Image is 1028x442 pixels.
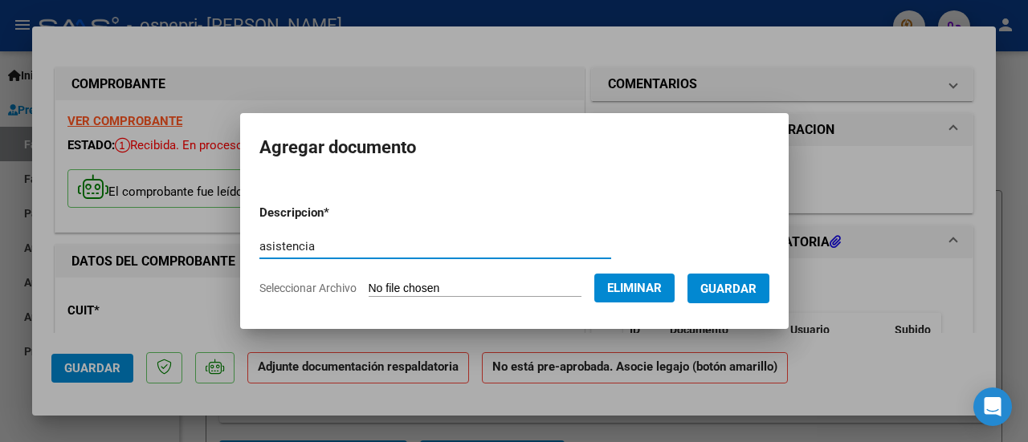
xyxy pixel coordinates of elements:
[259,282,357,294] span: Seleccionar Archivo
[259,132,769,163] h2: Agregar documento
[687,274,769,303] button: Guardar
[700,282,757,296] span: Guardar
[259,204,413,222] p: Descripcion
[594,274,675,302] button: Eliminar
[973,387,1012,426] div: Open Intercom Messenger
[607,281,662,295] span: Eliminar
